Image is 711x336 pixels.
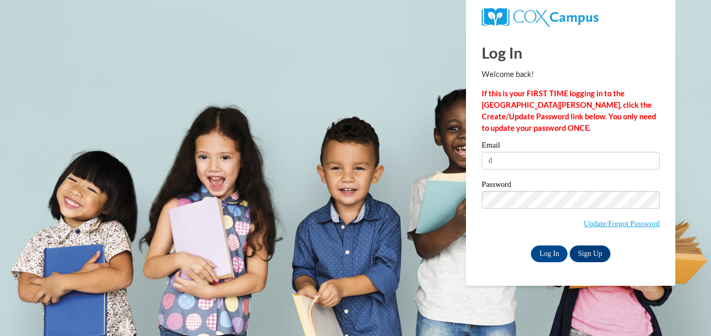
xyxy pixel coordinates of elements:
[482,42,660,63] h1: Log In
[570,245,610,262] a: Sign Up
[584,219,660,228] a: Update/Forgot Password
[482,8,598,27] img: COX Campus
[482,89,656,132] strong: If this is your FIRST TIME logging in to the [GEOGRAPHIC_DATA][PERSON_NAME], click the Create/Upd...
[482,69,660,80] p: Welcome back!
[531,245,568,262] input: Log In
[482,141,660,152] label: Email
[482,181,660,191] label: Password
[482,12,598,21] a: COX Campus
